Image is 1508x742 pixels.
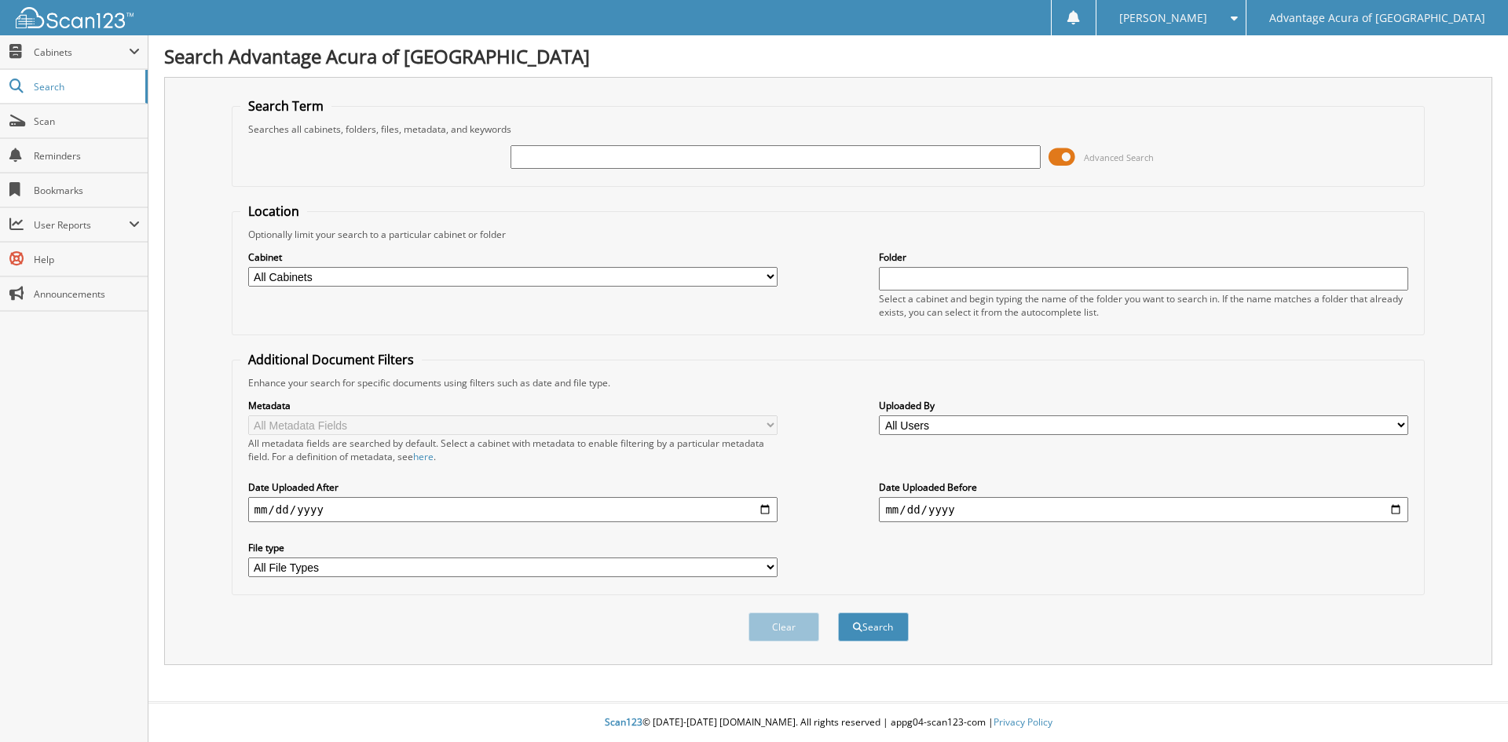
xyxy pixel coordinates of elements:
[34,80,137,93] span: Search
[248,399,778,412] label: Metadata
[605,715,642,729] span: Scan123
[34,287,140,301] span: Announcements
[240,203,307,220] legend: Location
[248,541,778,554] label: File type
[1119,13,1207,23] span: [PERSON_NAME]
[240,351,422,368] legend: Additional Document Filters
[34,218,129,232] span: User Reports
[879,399,1408,412] label: Uploaded By
[749,612,819,641] button: Clear
[34,184,140,197] span: Bookmarks
[838,612,909,641] button: Search
[413,450,434,463] a: here
[240,376,1417,389] div: Enhance your search for specific documents using filters such as date and file type.
[879,250,1408,264] label: Folder
[164,43,1492,69] h1: Search Advantage Acura of [GEOGRAPHIC_DATA]
[34,149,140,163] span: Reminders
[879,292,1408,319] div: Select a cabinet and begin typing the name of the folder you want to search in. If the name match...
[879,481,1408,494] label: Date Uploaded Before
[1429,667,1508,742] iframe: Chat Widget
[240,97,331,115] legend: Search Term
[1269,13,1485,23] span: Advantage Acura of [GEOGRAPHIC_DATA]
[34,253,140,266] span: Help
[248,250,778,264] label: Cabinet
[248,437,778,463] div: All metadata fields are searched by default. Select a cabinet with metadata to enable filtering b...
[994,715,1052,729] a: Privacy Policy
[879,497,1408,522] input: end
[1084,152,1154,163] span: Advanced Search
[148,704,1508,742] div: © [DATE]-[DATE] [DOMAIN_NAME]. All rights reserved | appg04-scan123-com |
[34,46,129,59] span: Cabinets
[34,115,140,128] span: Scan
[248,497,778,522] input: start
[248,481,778,494] label: Date Uploaded After
[16,7,134,28] img: scan123-logo-white.svg
[240,122,1417,136] div: Searches all cabinets, folders, files, metadata, and keywords
[240,228,1417,241] div: Optionally limit your search to a particular cabinet or folder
